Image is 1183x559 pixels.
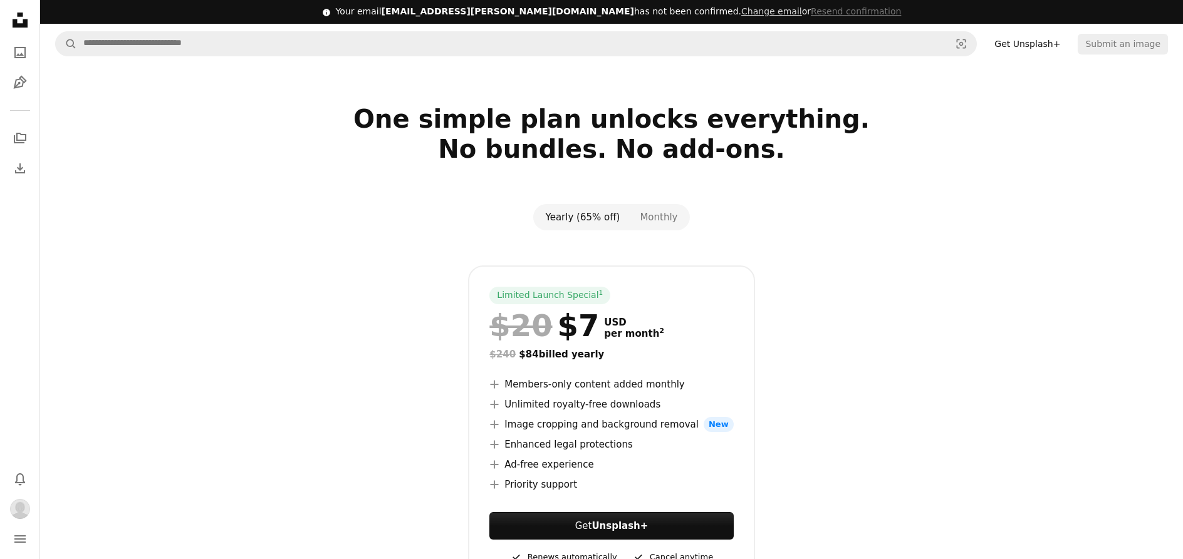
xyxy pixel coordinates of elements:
span: $20 [489,309,552,342]
a: Home — Unsplash [8,8,33,35]
button: Profile [8,496,33,521]
button: Monthly [630,207,687,228]
div: $84 billed yearly [489,347,733,362]
li: Image cropping and background removal [489,417,733,432]
button: Search Unsplash [56,32,77,56]
strong: Unsplash+ [591,520,648,531]
a: 2 [657,328,667,339]
a: 1 [597,289,606,302]
img: Avatar of user Genesis Aguilar [10,499,30,519]
span: $240 [489,349,516,360]
li: Unlimited royalty-free downloads [489,397,733,412]
a: Photos [8,40,33,65]
form: Find visuals sitewide [55,31,977,56]
div: Your email has not been confirmed. [336,6,902,18]
a: Get Unsplash+ [987,34,1068,54]
span: or [741,6,901,16]
sup: 2 [659,327,664,335]
button: Notifications [8,466,33,491]
a: Change email [741,6,802,16]
button: Menu [8,526,33,551]
li: Members-only content added monthly [489,377,733,392]
sup: 1 [599,289,603,296]
button: Submit an image [1078,34,1168,54]
span: per month [604,328,664,339]
div: $7 [489,309,599,342]
a: Download History [8,156,33,181]
li: Enhanced legal protections [489,437,733,452]
span: New [704,417,734,432]
li: Ad-free experience [489,457,733,472]
a: GetUnsplash+ [489,512,733,540]
span: USD [604,317,664,328]
button: Yearly (65% off) [536,207,630,228]
h2: One simple plan unlocks everything. No bundles. No add-ons. [208,104,1015,194]
div: Limited Launch Special [489,287,610,304]
a: Collections [8,126,33,151]
span: [EMAIL_ADDRESS][PERSON_NAME][DOMAIN_NAME] [382,6,634,16]
button: Visual search [946,32,976,56]
li: Priority support [489,477,733,492]
a: Illustrations [8,70,33,95]
button: Resend confirmation [811,6,901,18]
